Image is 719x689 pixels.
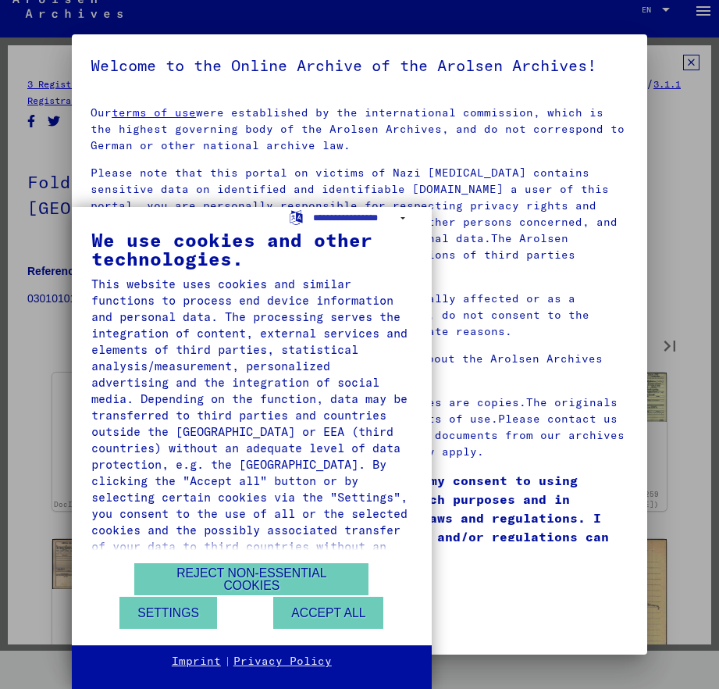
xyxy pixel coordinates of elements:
[172,654,221,669] a: Imprint
[233,654,332,669] a: Privacy Policy
[91,276,412,571] div: This website uses cookies and similar functions to process end device information and personal da...
[91,230,412,268] div: We use cookies and other technologies.
[134,563,368,595] button: Reject non-essential cookies
[273,597,383,629] button: Accept all
[119,597,217,629] button: Settings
